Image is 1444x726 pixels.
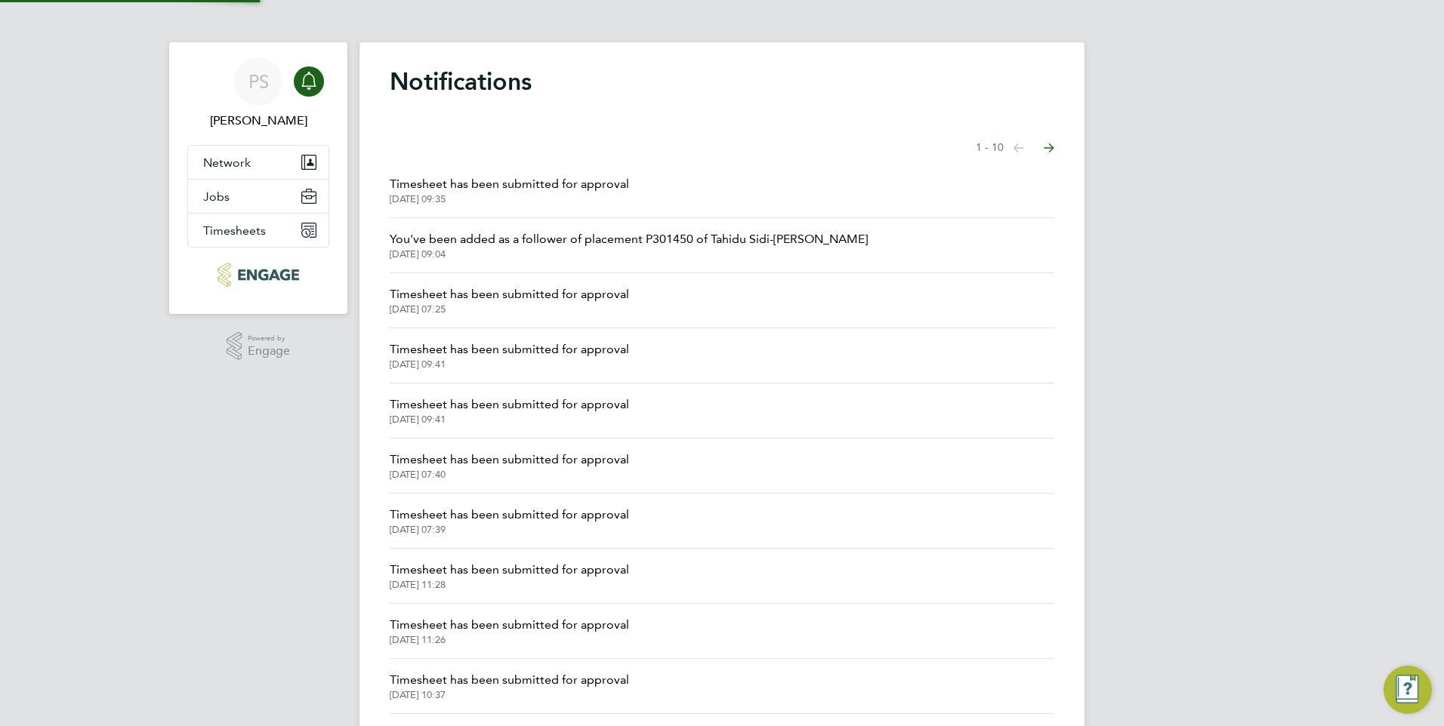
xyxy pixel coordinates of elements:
span: You've been added as a follower of placement P301450 of Tahidu Sidi-[PERSON_NAME] [390,230,868,248]
a: Timesheet has been submitted for approval[DATE] 10:37 [390,671,629,701]
span: Engage [248,345,290,358]
a: Timesheet has been submitted for approval[DATE] 07:39 [390,506,629,536]
span: [DATE] 11:26 [390,634,629,646]
span: Timesheet has been submitted for approval [390,285,629,303]
span: [DATE] 09:04 [390,248,868,260]
span: [DATE] 09:41 [390,414,629,426]
span: Timesheet has been submitted for approval [390,506,629,524]
span: Timesheet has been submitted for approval [390,616,629,634]
span: [DATE] 07:39 [390,524,629,536]
a: Timesheet has been submitted for approval[DATE] 09:41 [390,395,629,426]
a: Timesheet has been submitted for approval[DATE] 07:40 [390,451,629,481]
span: [DATE] 10:37 [390,689,629,701]
a: Powered byEngage [227,332,291,361]
button: Jobs [188,180,329,213]
span: Powered by [248,332,290,345]
a: Timesheet has been submitted for approval[DATE] 11:26 [390,616,629,646]
button: Network [188,146,329,179]
span: [DATE] 07:40 [390,469,629,481]
span: [DATE] 09:41 [390,358,629,371]
button: Timesheets [188,214,329,247]
span: PS [248,72,269,91]
span: Jobs [203,189,230,204]
span: Timesheet has been submitted for approval [390,451,629,469]
a: Go to home page [187,263,329,287]
span: Timesheets [203,223,266,238]
span: Timesheet has been submitted for approval [390,340,629,358]
span: Timesheet has been submitted for approval [390,395,629,414]
span: [DATE] 07:25 [390,303,629,315]
span: Pauline Shaw [187,112,329,130]
span: 1 - 10 [976,140,1004,155]
span: Timesheet has been submitted for approval [390,175,629,193]
nav: Main navigation [169,42,347,314]
nav: Select page of notifications list [976,133,1054,163]
span: Timesheet has been submitted for approval [390,671,629,689]
h1: Notifications [390,66,1054,97]
a: Timesheet has been submitted for approval[DATE] 09:41 [390,340,629,371]
a: Timesheet has been submitted for approval[DATE] 07:25 [390,285,629,315]
img: barnfieldconstruction-logo-retina.png [218,263,298,287]
span: [DATE] 09:35 [390,193,629,205]
span: Timesheet has been submitted for approval [390,561,629,579]
a: Timesheet has been submitted for approval[DATE] 09:35 [390,175,629,205]
button: Engage Resource Center [1384,666,1432,714]
a: Timesheet has been submitted for approval[DATE] 11:28 [390,561,629,591]
span: [DATE] 11:28 [390,579,629,591]
span: Network [203,155,251,170]
a: PS[PERSON_NAME] [187,57,329,130]
a: You've been added as a follower of placement P301450 of Tahidu Sidi-[PERSON_NAME][DATE] 09:04 [390,230,868,260]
